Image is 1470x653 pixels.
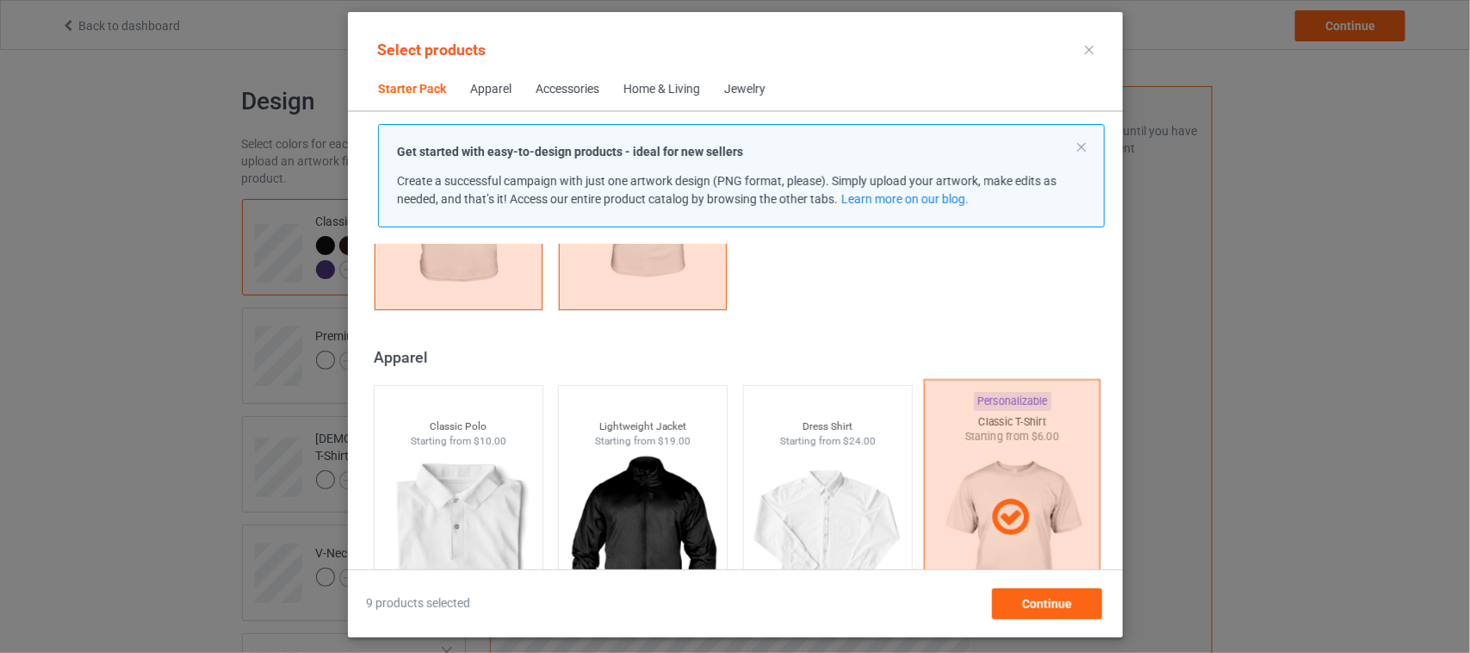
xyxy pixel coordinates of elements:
[743,434,911,449] div: Starting from
[658,435,691,447] span: $19.00
[750,448,904,641] img: regular.jpg
[623,81,700,98] div: Home & Living
[743,420,911,434] div: Dress Shirt
[366,69,458,110] span: Starter Pack
[840,192,968,206] a: Learn more on our blog.
[397,174,1057,206] span: Create a successful campaign with just one artwork design (PNG format, please). Simply upload you...
[991,588,1101,619] div: Continue
[381,448,535,641] img: regular.jpg
[373,347,1104,367] div: Apparel
[1021,597,1071,611] span: Continue
[559,420,727,434] div: Lightweight Jacket
[536,81,599,98] div: Accessories
[559,434,727,449] div: Starting from
[473,435,506,447] span: $10.00
[374,420,542,434] div: Classic Polo
[842,435,875,447] span: $24.00
[566,448,720,641] img: regular.jpg
[374,434,542,449] div: Starting from
[470,81,512,98] div: Apparel
[397,145,743,159] strong: Get started with easy-to-design products - ideal for new sellers
[366,595,470,613] span: 9 products selected
[377,40,486,59] span: Select products
[724,81,766,98] div: Jewelry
